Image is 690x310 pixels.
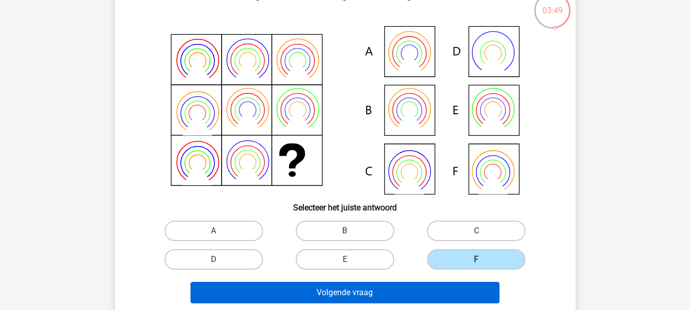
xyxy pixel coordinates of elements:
label: C [427,221,526,241]
label: D [164,249,263,270]
label: A [164,221,263,241]
label: E [296,249,394,270]
label: B [296,221,394,241]
label: F [427,249,526,270]
button: Volgende vraag [191,282,499,303]
h6: Selecteer het juiste antwoord [131,195,559,212]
